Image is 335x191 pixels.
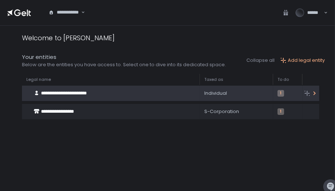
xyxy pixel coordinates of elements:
div: Below are the entities you have access to. Select one to dive into its dedicated space. [22,61,226,68]
div: Welcome to [PERSON_NAME] [22,33,115,43]
div: Search for option [44,5,85,20]
span: Legal name [26,77,51,82]
div: S-Corporation [204,108,269,115]
button: Add legal entity [280,57,325,64]
button: Collapse all [246,57,275,64]
span: 1 [278,108,284,115]
div: Your entities [22,53,226,61]
span: Taxed as [204,77,223,82]
input: Search for option [49,16,81,23]
div: Individual [204,90,269,97]
span: To do [278,77,289,82]
span: 1 [278,90,284,97]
